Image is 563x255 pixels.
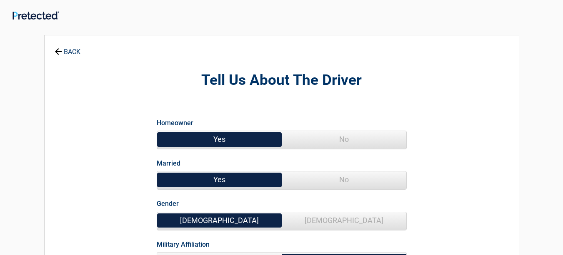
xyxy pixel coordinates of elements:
span: [DEMOGRAPHIC_DATA] [282,212,406,229]
span: No [282,171,406,188]
span: Yes [157,131,282,148]
label: Gender [157,198,179,209]
label: Military Affiliation [157,239,210,250]
span: [DEMOGRAPHIC_DATA] [157,212,282,229]
img: Main Logo [13,11,59,20]
h2: Tell Us About The Driver [90,71,473,90]
label: Married [157,158,180,169]
label: Homeowner [157,117,193,129]
a: BACK [53,41,82,55]
span: Yes [157,171,282,188]
span: No [282,131,406,148]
